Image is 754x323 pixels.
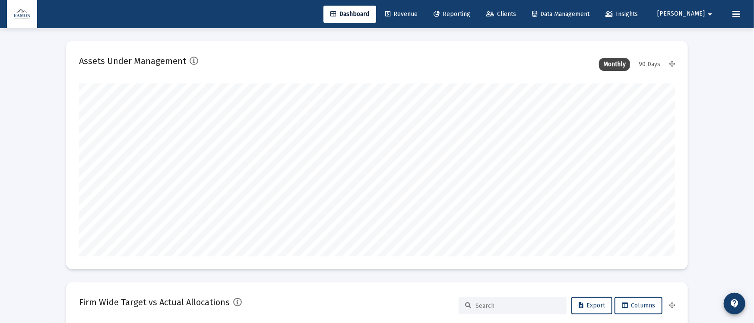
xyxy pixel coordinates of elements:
[605,10,638,18] span: Insights
[378,6,425,23] a: Revenue
[599,6,645,23] a: Insights
[647,5,725,22] button: [PERSON_NAME]
[13,6,31,23] img: Dashboard
[705,6,715,23] mat-icon: arrow_drop_down
[79,295,230,309] h2: Firm Wide Target vs Actual Allocations
[729,298,740,309] mat-icon: contact_support
[323,6,376,23] a: Dashboard
[475,302,560,310] input: Search
[479,6,523,23] a: Clients
[486,10,516,18] span: Clients
[525,6,596,23] a: Data Management
[579,302,605,309] span: Export
[599,58,630,71] div: Monthly
[657,10,705,18] span: [PERSON_NAME]
[434,10,470,18] span: Reporting
[571,297,612,314] button: Export
[615,297,662,314] button: Columns
[634,58,665,71] div: 90 Days
[427,6,477,23] a: Reporting
[622,302,655,309] span: Columns
[330,10,369,18] span: Dashboard
[79,54,186,68] h2: Assets Under Management
[532,10,589,18] span: Data Management
[385,10,418,18] span: Revenue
